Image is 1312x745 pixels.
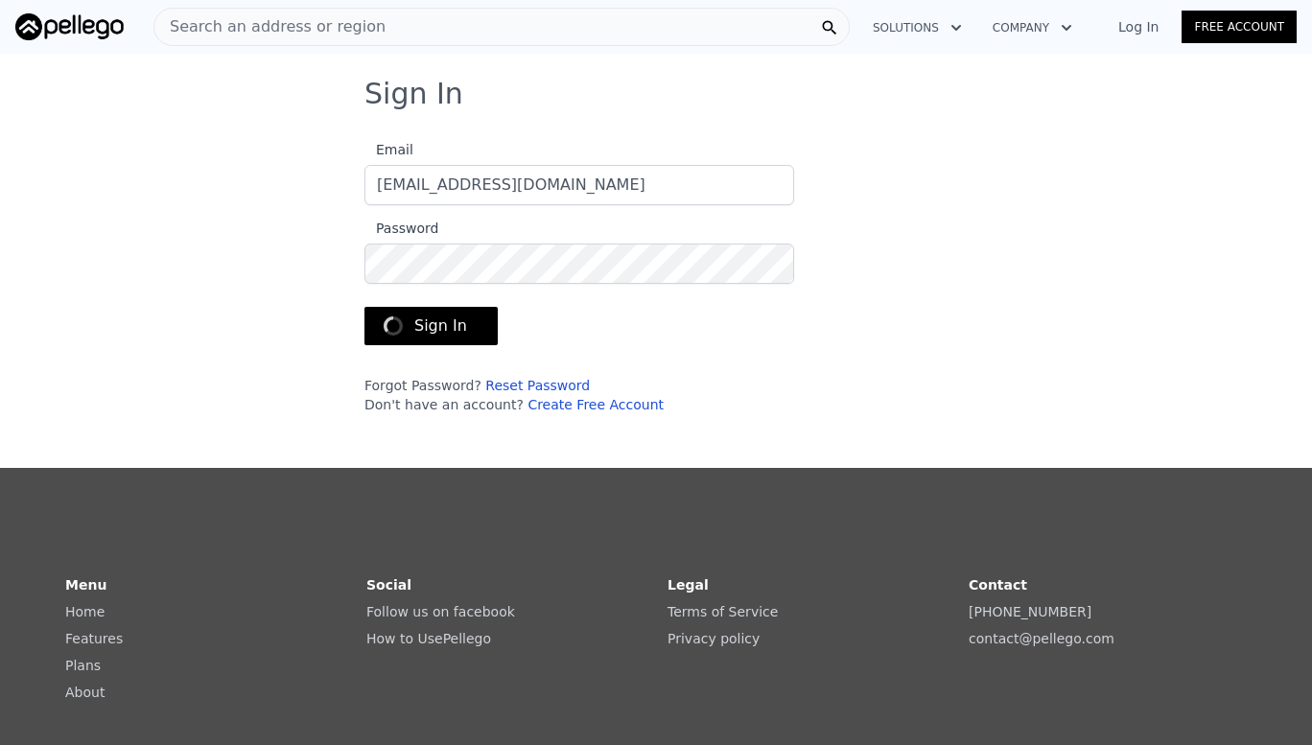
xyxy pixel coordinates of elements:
[977,11,1088,45] button: Company
[65,685,105,700] a: About
[364,376,794,414] div: Forgot Password? Don't have an account?
[1095,17,1182,36] a: Log In
[668,604,778,619] a: Terms of Service
[15,13,124,40] img: Pellego
[969,631,1114,646] a: contact@pellego.com
[366,631,491,646] a: How to UsePellego
[366,577,411,593] strong: Social
[668,631,760,646] a: Privacy policy
[364,77,948,111] h3: Sign In
[154,15,386,38] span: Search an address or region
[364,307,498,345] button: Sign In
[668,577,709,593] strong: Legal
[969,604,1091,619] a: [PHONE_NUMBER]
[364,221,438,236] span: Password
[364,165,794,205] input: Email
[485,378,590,393] a: Reset Password
[364,244,794,284] input: Password
[65,577,106,593] strong: Menu
[364,142,413,157] span: Email
[857,11,977,45] button: Solutions
[366,604,515,619] a: Follow us on facebook
[969,577,1027,593] strong: Contact
[527,397,664,412] a: Create Free Account
[65,658,101,673] a: Plans
[1182,11,1297,43] a: Free Account
[65,631,123,646] a: Features
[65,604,105,619] a: Home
